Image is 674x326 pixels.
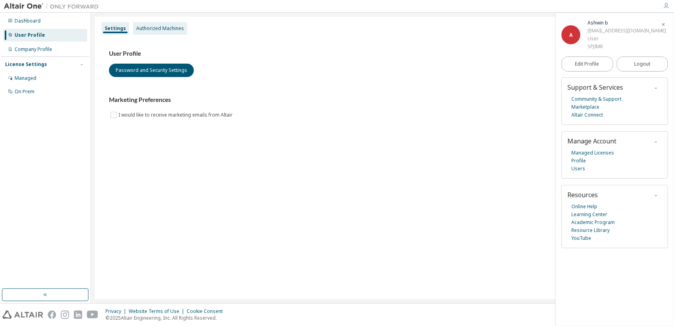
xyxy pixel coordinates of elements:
span: Logout [634,60,650,68]
img: linkedin.svg [74,311,82,319]
a: Marketplace [571,103,599,111]
h3: User Profile [109,50,656,58]
a: Resource Library [571,226,610,234]
div: User [588,35,666,43]
img: Altair One [4,2,103,10]
div: Privacy [105,308,129,315]
div: License Settings [5,61,47,68]
div: On Prem [15,89,34,95]
a: YouTube [571,234,591,242]
div: Authorized Machines [136,25,184,32]
a: Edit Profile [561,57,613,72]
img: altair_logo.svg [2,311,43,319]
div: Ashwin b [588,19,666,27]
a: Altair Connect [571,111,603,119]
a: Online Help [571,203,597,211]
a: Profile [571,157,586,165]
span: Support & Services [567,83,623,92]
a: Managed Licenses [571,149,614,157]
a: Learning Center [571,211,607,219]
div: SPJIMR [588,43,666,51]
div: Company Profile [15,46,52,53]
img: youtube.svg [87,311,98,319]
button: Logout [617,57,668,72]
span: A [569,32,573,38]
img: instagram.svg [61,311,69,319]
a: Users [571,165,585,173]
span: Edit Profile [575,61,599,67]
img: facebook.svg [48,311,56,319]
div: Settings [105,25,126,32]
h3: Marketing Preferences [109,96,656,104]
div: Managed [15,75,36,81]
div: User Profile [15,32,45,38]
span: Resources [567,190,598,199]
div: [EMAIL_ADDRESS][DOMAIN_NAME] [588,27,666,35]
div: Website Terms of Use [129,308,187,315]
label: I would like to receive marketing emails from Altair [118,110,234,120]
span: Manage Account [567,137,616,145]
button: Password and Security Settings [109,64,194,77]
p: © 2025 Altair Engineering, Inc. All Rights Reserved. [105,315,227,321]
a: Community & Support [571,95,621,103]
div: Dashboard [15,18,41,24]
a: Academic Program [571,219,615,226]
div: Cookie Consent [187,308,227,315]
